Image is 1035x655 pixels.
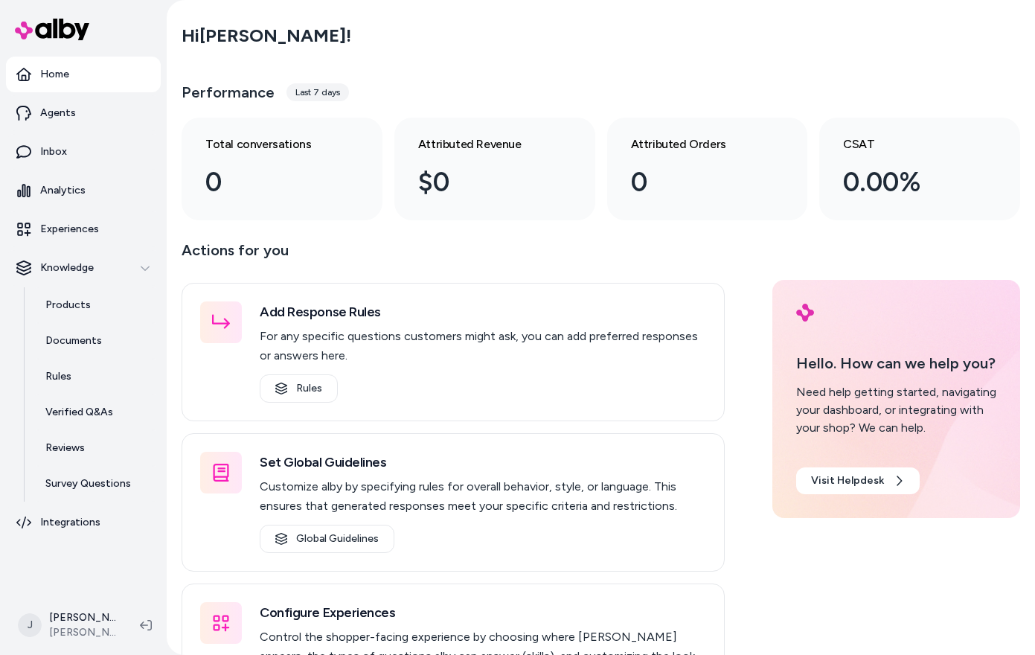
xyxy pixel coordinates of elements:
div: $0 [418,162,548,202]
p: Verified Q&As [45,405,113,420]
a: Verified Q&As [31,394,161,430]
p: [PERSON_NAME] [49,610,116,625]
h3: Attributed Revenue [418,135,548,153]
a: Reviews [31,430,161,466]
img: alby Logo [15,19,89,40]
a: Products [31,287,161,323]
p: Agents [40,106,76,121]
a: Agents [6,95,161,131]
a: Global Guidelines [260,525,394,553]
a: CSAT 0.00% [819,118,1020,220]
h3: Attributed Orders [631,135,760,153]
span: J [18,613,42,637]
p: Products [45,298,91,313]
a: Experiences [6,211,161,247]
img: alby Logo [796,304,814,322]
p: Customize alby by specifying rules for overall behavior, style, or language. This ensures that ge... [260,477,706,516]
h3: Configure Experiences [260,602,706,623]
a: Survey Questions [31,466,161,502]
div: 0 [631,162,760,202]
a: Home [6,57,161,92]
h3: Set Global Guidelines [260,452,706,473]
h3: Add Response Rules [260,301,706,322]
p: For any specific questions customers might ask, you can add preferred responses or answers here. [260,327,706,365]
button: Knowledge [6,250,161,286]
a: Documents [31,323,161,359]
p: Actions for you [182,238,725,274]
div: Need help getting started, navigating your dashboard, or integrating with your shop? We can help. [796,383,996,437]
span: [PERSON_NAME] [49,625,116,640]
h3: Performance [182,82,275,103]
p: Hello. How can we help you? [796,352,996,374]
h3: CSAT [843,135,972,153]
p: Knowledge [40,261,94,275]
a: Inbox [6,134,161,170]
a: Integrations [6,505,161,540]
h3: Total conversations [205,135,335,153]
h2: Hi [PERSON_NAME] ! [182,25,351,47]
a: Visit Helpdesk [796,467,920,494]
p: Inbox [40,144,67,159]
a: Total conversations 0 [182,118,382,220]
div: 0 [205,162,335,202]
p: Documents [45,333,102,348]
a: Attributed Revenue $0 [394,118,595,220]
p: Experiences [40,222,99,237]
p: Integrations [40,515,100,530]
p: Reviews [45,441,85,456]
a: Analytics [6,173,161,208]
p: Rules [45,369,71,384]
p: Analytics [40,183,86,198]
a: Rules [260,374,338,403]
div: 0.00% [843,162,972,202]
p: Survey Questions [45,476,131,491]
button: J[PERSON_NAME][PERSON_NAME] [9,601,128,649]
a: Rules [31,359,161,394]
a: Attributed Orders 0 [607,118,808,220]
div: Last 7 days [286,83,349,101]
p: Home [40,67,69,82]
